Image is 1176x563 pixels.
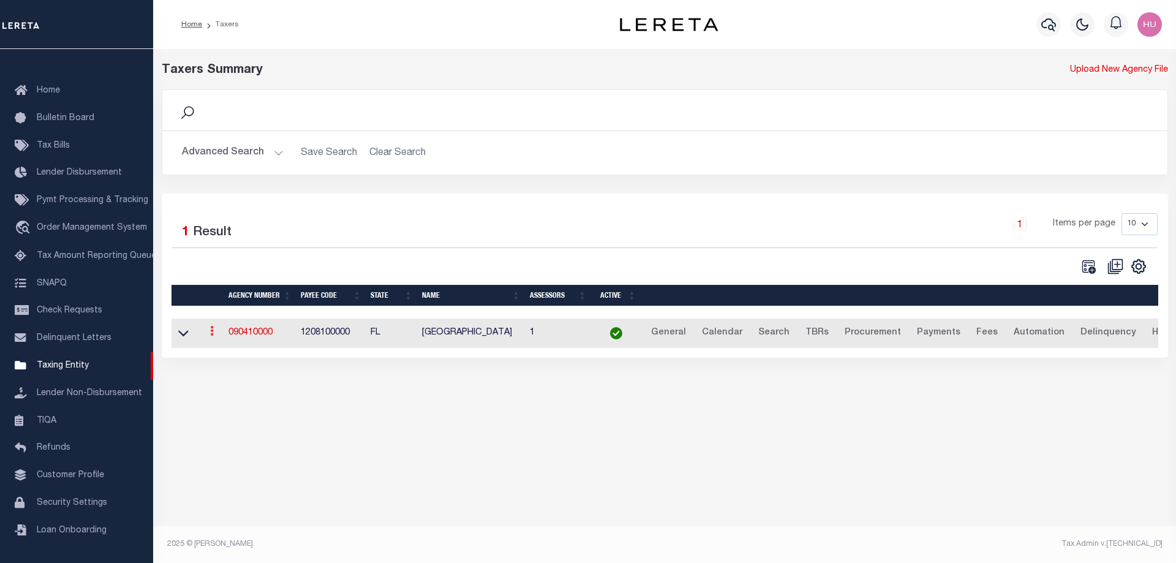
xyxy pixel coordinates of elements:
span: Customer Profile [37,471,104,480]
td: 1208100000 [296,319,366,349]
a: TBRs [800,323,834,343]
span: Bulletin Board [37,114,94,123]
label: Result [193,223,232,243]
a: Automation [1008,323,1070,343]
a: Fees [971,323,1003,343]
a: Home [181,21,202,28]
span: Taxing Entity [37,361,89,370]
span: Loan Onboarding [37,526,107,535]
span: Security Settings [37,499,107,507]
a: Search [753,323,795,343]
a: General [646,323,692,343]
div: Taxers Summary [162,61,912,80]
span: Tax Amount Reporting Queue [37,252,156,260]
td: [GEOGRAPHIC_DATA] [417,319,525,349]
span: Order Management System [37,224,147,232]
span: Lender Disbursement [37,168,122,177]
i: travel_explore [15,221,34,236]
th: Payee Code: activate to sort column ascending [296,285,366,306]
a: 090410000 [228,328,273,337]
span: Lender Non-Disbursement [37,389,142,398]
a: Delinquency [1075,323,1142,343]
li: Taxers [202,19,239,30]
div: Tax Admin v.[TECHNICAL_ID] [674,538,1163,550]
a: Upload New Agency File [1070,64,1168,77]
span: Tax Bills [37,142,70,150]
img: logo-dark.svg [620,18,718,31]
a: 1 [1013,217,1027,231]
a: Payments [911,323,966,343]
button: Advanced Search [182,141,284,165]
td: 1 [525,319,591,349]
span: SNAPQ [37,279,67,287]
span: Items per page [1053,217,1115,231]
a: Procurement [839,323,907,343]
img: check-icon-green.svg [610,327,622,339]
th: Agency Number: activate to sort column ascending [224,285,296,306]
span: Delinquent Letters [37,334,111,342]
span: Check Requests [37,306,102,315]
span: TIQA [37,416,56,425]
img: svg+xml;base64,PHN2ZyB4bWxucz0iaHR0cDovL3d3dy53My5vcmcvMjAwMC9zdmciIHBvaW50ZXItZXZlbnRzPSJub25lIi... [1137,12,1162,37]
div: 2025 © [PERSON_NAME]. [158,538,665,550]
span: Home [37,86,60,95]
th: Name: activate to sort column ascending [417,285,525,306]
th: Assessors: activate to sort column ascending [525,285,591,306]
a: Calendar [696,323,748,343]
span: 1 [182,226,189,239]
td: FL [366,319,417,349]
span: Refunds [37,444,70,452]
th: State: activate to sort column ascending [366,285,417,306]
span: Pymt Processing & Tracking [37,196,148,205]
th: Active: activate to sort column ascending [591,285,641,306]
